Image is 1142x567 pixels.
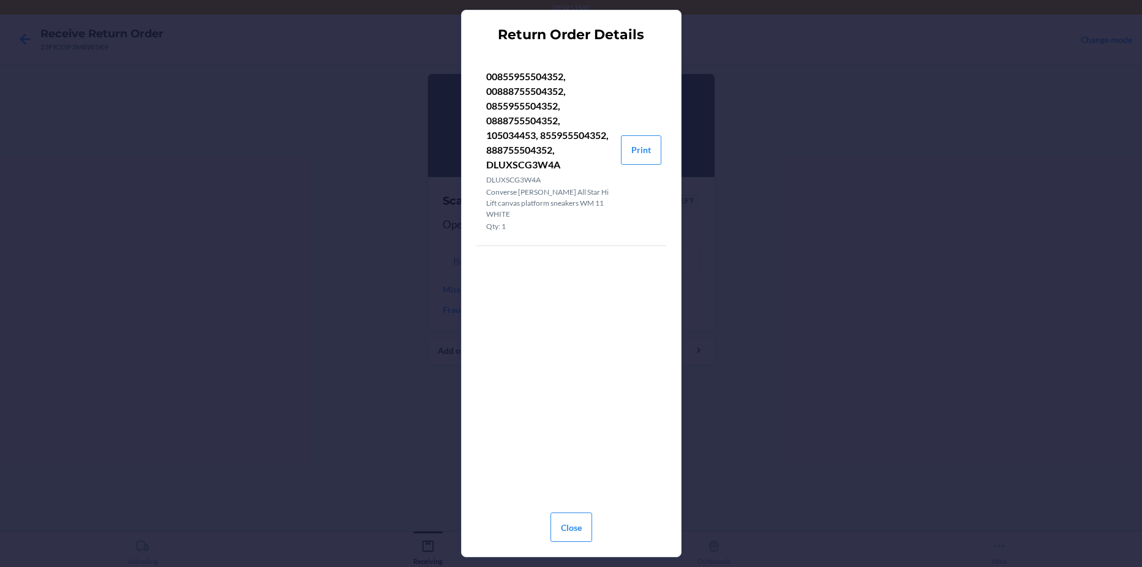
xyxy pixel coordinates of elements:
button: Close [550,513,592,542]
button: Print [621,135,661,165]
p: DLUXSCG3W4A [486,175,611,186]
p: Converse [PERSON_NAME] All Star Hi Lift canvas platform sneakers WM 11 WHITE [486,187,611,220]
p: 00855955504352, 00888755504352, 0855955504352, 0888755504352, 105034453, 855955504352, 8887555043... [486,69,611,172]
p: Qty: 1 [486,221,611,232]
h2: Return Order Details [498,25,644,45]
